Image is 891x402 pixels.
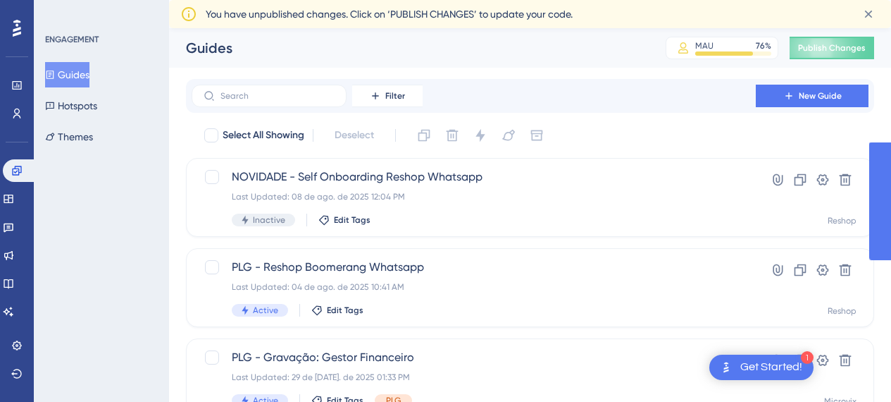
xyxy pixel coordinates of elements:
span: Deselect [335,127,374,144]
span: Edit Tags [334,214,370,226]
button: Edit Tags [311,305,363,316]
button: Publish Changes [790,37,874,59]
div: Last Updated: 29 de [DATE]. de 2025 01:33 PM [232,372,716,383]
span: Select All Showing [223,127,304,144]
div: Reshop [828,215,856,226]
div: Last Updated: 08 de ago. de 2025 12:04 PM [232,191,716,202]
button: Edit Tags [318,214,370,226]
div: Open Get Started! checklist, remaining modules: 1 [709,355,814,380]
span: Edit Tags [327,305,363,316]
div: ENGAGEMENT [45,34,99,45]
span: You have unpublished changes. Click on ‘PUBLISH CHANGES’ to update your code. [206,6,573,23]
span: NOVIDADE - Self Onboarding Reshop Whatsapp [232,169,716,185]
span: PLG - Gravação: Gestor Financeiro [232,349,716,366]
div: Guides [186,38,630,58]
span: New Guide [799,90,842,102]
span: PLG - Reshop Boomerang Whatsapp [232,259,716,276]
div: 76 % [756,40,771,51]
iframe: UserGuiding AI Assistant Launcher [832,346,874,389]
span: Inactive [253,214,285,226]
span: Active [253,305,278,316]
button: Hotspots [45,93,97,118]
div: 1 [801,351,814,364]
div: Get Started! [740,360,802,375]
input: Search [220,91,335,101]
button: Filter [352,85,423,107]
div: Last Updated: 04 de ago. de 2025 10:41 AM [232,281,716,293]
button: Guides [45,62,89,87]
div: MAU [695,40,714,51]
button: New Guide [756,85,868,107]
div: Reshop [828,305,856,317]
button: Themes [45,124,93,150]
img: launcher-image-alternative-text [718,359,735,376]
span: Filter [385,90,405,102]
span: Publish Changes [798,42,866,54]
button: Deselect [322,123,387,148]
